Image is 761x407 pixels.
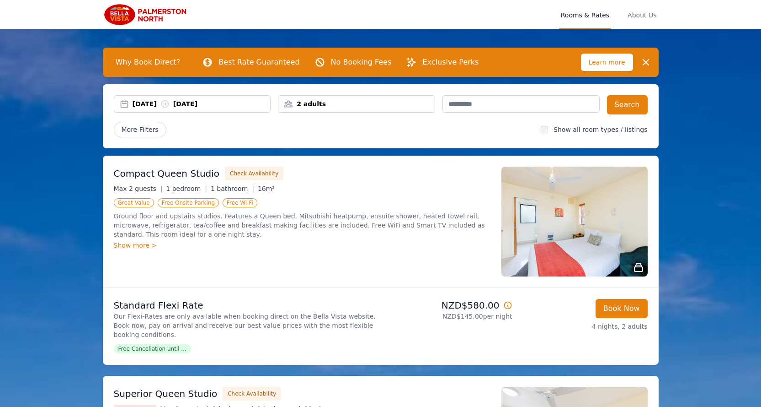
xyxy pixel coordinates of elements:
span: Max 2 guests | [114,185,163,192]
p: Standard Flexi Rate [114,299,377,312]
div: [DATE] [DATE] [133,99,271,109]
span: 1 bedroom | [166,185,207,192]
h3: Compact Queen Studio [114,167,220,180]
span: Free Onsite Parking [158,198,219,207]
p: Exclusive Perks [422,57,479,68]
p: NZD$580.00 [384,299,512,312]
span: 16m² [258,185,275,192]
label: Show all room types / listings [553,126,647,133]
span: Learn more [581,54,633,71]
p: Our Flexi-Rates are only available when booking direct on the Bella Vista website. Book now, pay ... [114,312,377,339]
button: Check Availability [225,167,283,180]
h3: Superior Queen Studio [114,387,218,400]
p: Ground floor and upstairs studios. Features a Queen bed, Mitsubishi heatpump, ensuite shower, hea... [114,212,490,239]
button: Search [607,95,648,114]
p: 4 nights, 2 adults [520,322,648,331]
span: Why Book Direct? [108,53,188,71]
span: More Filters [114,122,166,137]
p: Best Rate Guaranteed [218,57,299,68]
span: Free Wi-Fi [223,198,257,207]
button: Check Availability [223,387,281,401]
span: Great Value [114,198,154,207]
div: Show more > [114,241,490,250]
span: 1 bathroom | [211,185,254,192]
img: Bella Vista Palmerston North [103,4,191,26]
span: Free Cancellation until ... [114,344,191,353]
p: NZD$145.00 per night [384,312,512,321]
p: No Booking Fees [331,57,392,68]
button: Book Now [596,299,648,318]
div: 2 adults [278,99,435,109]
